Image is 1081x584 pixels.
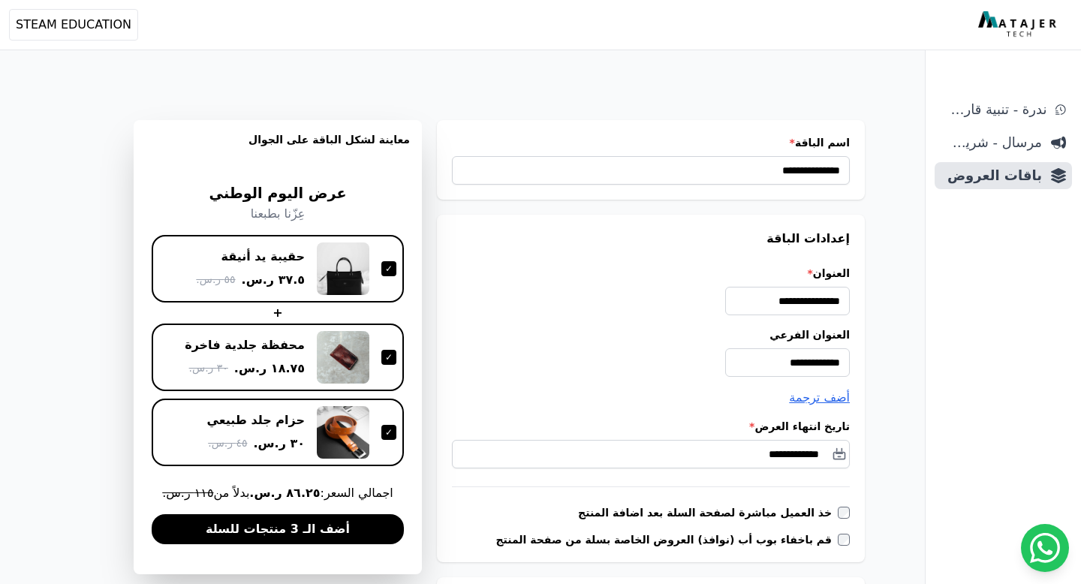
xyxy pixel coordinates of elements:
div: محفظة جلدية فاخرة [185,337,305,354]
span: باقات العروض [941,165,1042,186]
span: أضف ترجمة [789,390,850,405]
label: اسم الباقة [452,135,850,150]
span: أضف الـ 3 منتجات للسلة [206,520,350,538]
button: STEAM EDUCATION [9,9,138,41]
span: ٥٥ ر.س. [196,272,235,287]
img: حزام جلد طبيعي [317,406,369,459]
s: ١١٥ ر.س. [162,486,213,500]
h3: معاينة لشكل الباقة على الجوال [146,132,410,165]
h3: إعدادات الباقة [452,230,850,248]
label: تاريخ انتهاء العرض [452,419,850,434]
span: ٣٠ ر.س. [189,360,228,376]
span: ٤٥ ر.س. [208,435,247,451]
span: اجمالي السعر: بدلاً من [152,484,404,502]
div: حزام جلد طبيعي [207,412,306,429]
button: أضف ترجمة [789,389,850,407]
button: أضف الـ 3 منتجات للسلة [152,514,404,544]
span: ١٨.٧٥ ر.س. [234,360,305,378]
div: + [152,304,404,322]
span: ٣٧.٥ ر.س. [242,271,305,289]
label: قم باخفاء بوب أب (نوافذ) العروض الخاصة بسلة من صفحة المنتج [495,532,838,547]
img: MatajerTech Logo [978,11,1060,38]
p: عِزّنا بطبعنا [152,205,404,223]
img: محفظة جلدية فاخرة [317,331,369,384]
span: STEAM EDUCATION [16,16,131,34]
label: خذ العميل مباشرة لصفحة السلة بعد اضافة المنتج [578,505,838,520]
img: حقيبة يد أنيقة [317,242,369,295]
label: العنوان [452,266,850,281]
label: العنوان الفرعي [452,327,850,342]
div: حقيبة يد أنيقة [221,248,305,265]
span: مرسال - شريط دعاية [941,132,1042,153]
span: ٣٠ ر.س. [253,435,305,453]
h3: عرض اليوم الوطني [152,183,404,205]
b: ٨٦.٢٥ ر.س. [249,486,320,500]
span: ندرة - تنبية قارب علي النفاذ [941,99,1046,120]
